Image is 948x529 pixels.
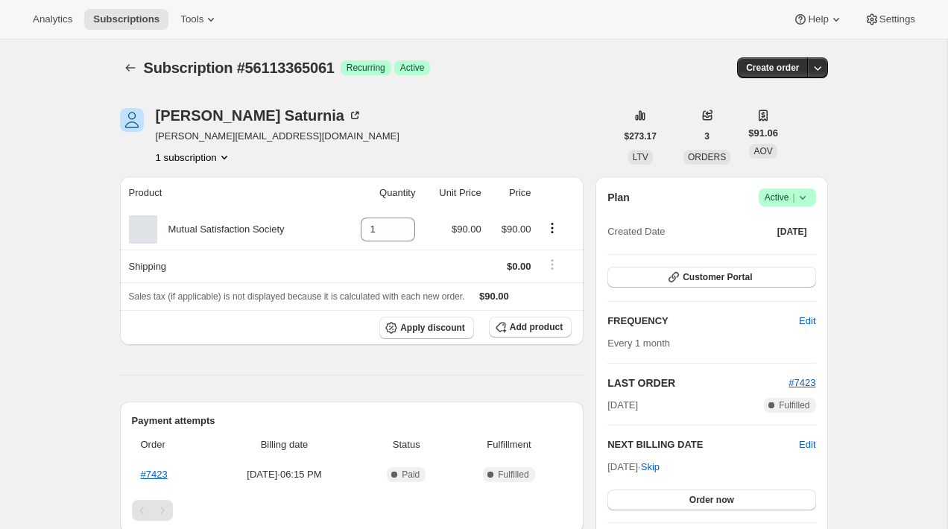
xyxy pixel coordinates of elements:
[748,126,778,141] span: $91.06
[632,455,669,479] button: Skip
[607,314,799,329] h2: FREQUENCY
[753,146,772,156] span: AOV
[93,13,159,25] span: Subscriptions
[507,261,531,272] span: $0.00
[156,150,232,165] button: Product actions
[607,437,799,452] h2: NEXT BILLING DATE
[779,399,809,411] span: Fulfilled
[689,494,734,506] span: Order now
[737,57,808,78] button: Create order
[502,224,531,235] span: $90.00
[641,460,660,475] span: Skip
[792,191,794,203] span: |
[211,437,358,452] span: Billing date
[367,437,446,452] span: Status
[607,224,665,239] span: Created Date
[540,220,564,236] button: Product actions
[120,250,338,282] th: Shipping
[144,60,335,76] span: Subscription #56113365061
[132,428,207,461] th: Order
[211,467,358,482] span: [DATE] · 06:15 PM
[132,414,572,428] h2: Payment attempts
[420,177,485,209] th: Unit Price
[157,222,285,237] div: Mutual Satisfaction Society
[808,13,828,25] span: Help
[768,221,816,242] button: [DATE]
[607,398,638,413] span: [DATE]
[683,271,752,283] span: Customer Portal
[688,152,726,162] span: ORDERS
[799,314,815,329] span: Edit
[156,129,399,144] span: [PERSON_NAME][EMAIL_ADDRESS][DOMAIN_NAME]
[790,309,824,333] button: Edit
[607,490,815,510] button: Order now
[625,130,657,142] span: $273.17
[784,9,852,30] button: Help
[132,500,572,521] nav: Pagination
[633,152,648,162] span: LTV
[84,9,168,30] button: Subscriptions
[156,108,362,123] div: [PERSON_NAME] Saturnia
[479,291,509,302] span: $90.00
[789,377,815,388] a: #7423
[379,317,474,339] button: Apply discount
[338,177,420,209] th: Quantity
[402,469,420,481] span: Paid
[33,13,72,25] span: Analytics
[607,376,789,390] h2: LAST ORDER
[129,291,465,302] span: Sales tax (if applicable) is not displayed because it is calculated with each new order.
[489,317,572,338] button: Add product
[510,321,563,333] span: Add product
[347,62,385,74] span: Recurring
[180,13,203,25] span: Tools
[777,226,807,238] span: [DATE]
[799,437,815,452] button: Edit
[765,190,810,205] span: Active
[452,224,481,235] span: $90.00
[455,437,563,452] span: Fulfillment
[400,322,465,334] span: Apply discount
[498,469,528,481] span: Fulfilled
[607,461,660,472] span: [DATE] ·
[879,13,915,25] span: Settings
[695,126,718,147] button: 3
[856,9,924,30] button: Settings
[540,256,564,273] button: Shipping actions
[616,126,666,147] button: $273.17
[486,177,536,209] th: Price
[746,62,799,74] span: Create order
[120,57,141,78] button: Subscriptions
[141,469,168,480] a: #7423
[171,9,227,30] button: Tools
[607,338,670,349] span: Every 1 month
[607,190,630,205] h2: Plan
[120,177,338,209] th: Product
[120,108,144,132] span: Ian Saturnia
[789,376,815,390] button: #7423
[24,9,81,30] button: Analytics
[400,62,425,74] span: Active
[704,130,710,142] span: 3
[607,267,815,288] button: Customer Portal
